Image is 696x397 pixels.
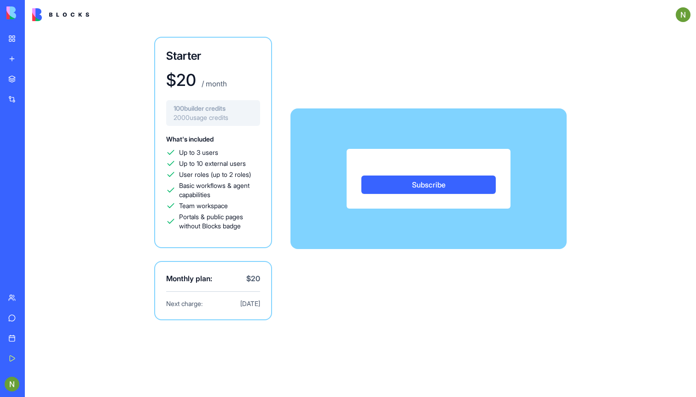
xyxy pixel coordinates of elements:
[179,201,228,210] span: Team workspace
[179,159,246,168] span: Up to 10 external users
[246,273,260,284] span: $ 20
[676,7,690,22] img: ACg8ocJd-aovskpaOrMdWdnssmdGc9aDTLMfbDe5E_qUIAhqS8vtWA=s96-c
[179,212,260,231] span: Portals & public pages without Blocks badge
[361,176,496,194] button: Subscribe
[166,299,203,308] span: Next charge:
[166,71,196,89] h1: $ 20
[179,170,251,179] span: User roles (up to 2 roles)
[6,6,64,19] img: logo
[174,104,253,113] span: 100 builder credits
[174,113,253,122] span: 2000 usage credits
[179,148,218,157] span: Up to 3 users
[166,49,260,63] h3: Starter
[179,181,260,199] span: Basic workflows & agent capabilities
[32,8,89,21] img: logo
[5,377,19,391] img: ACg8ocJd-aovskpaOrMdWdnssmdGc9aDTLMfbDe5E_qUIAhqS8vtWA=s96-c
[200,78,227,89] p: / month
[166,135,214,143] span: What's included
[240,299,260,308] span: [DATE]
[166,273,212,284] span: Monthly plan:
